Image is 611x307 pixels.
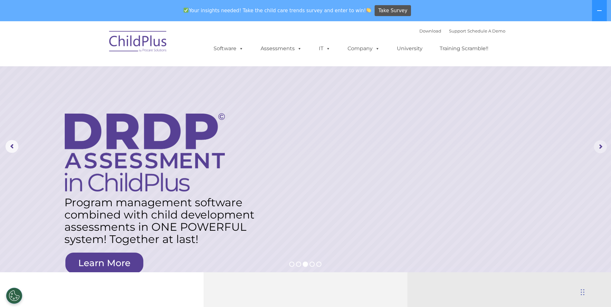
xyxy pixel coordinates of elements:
span: Phone number [90,69,117,74]
a: IT [312,42,337,55]
rs-layer: Program management software combined with child development assessments in ONE POWERFUL system! T... [64,196,260,245]
span: Your insights needed! Take the child care trends survey and enter to win! [181,4,374,17]
img: DRDP Assessment in ChildPlus [65,113,225,191]
font: | [419,28,505,33]
a: Support [449,28,466,33]
a: Schedule A Demo [467,28,505,33]
a: Assessments [254,42,308,55]
a: Training Scramble!! [433,42,495,55]
img: ChildPlus by Procare Solutions [106,26,170,59]
a: Take Survey [375,5,411,16]
img: 👏 [366,8,371,13]
a: Company [341,42,386,55]
img: ✅ [184,8,188,13]
a: Download [419,28,441,33]
button: Cookies Settings [6,288,22,304]
iframe: Chat Widget [506,237,611,307]
a: Software [207,42,250,55]
div: Drag [581,283,585,302]
span: Last name [90,42,109,47]
span: Take Survey [378,5,407,16]
a: Learn More [65,253,143,273]
a: University [390,42,429,55]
